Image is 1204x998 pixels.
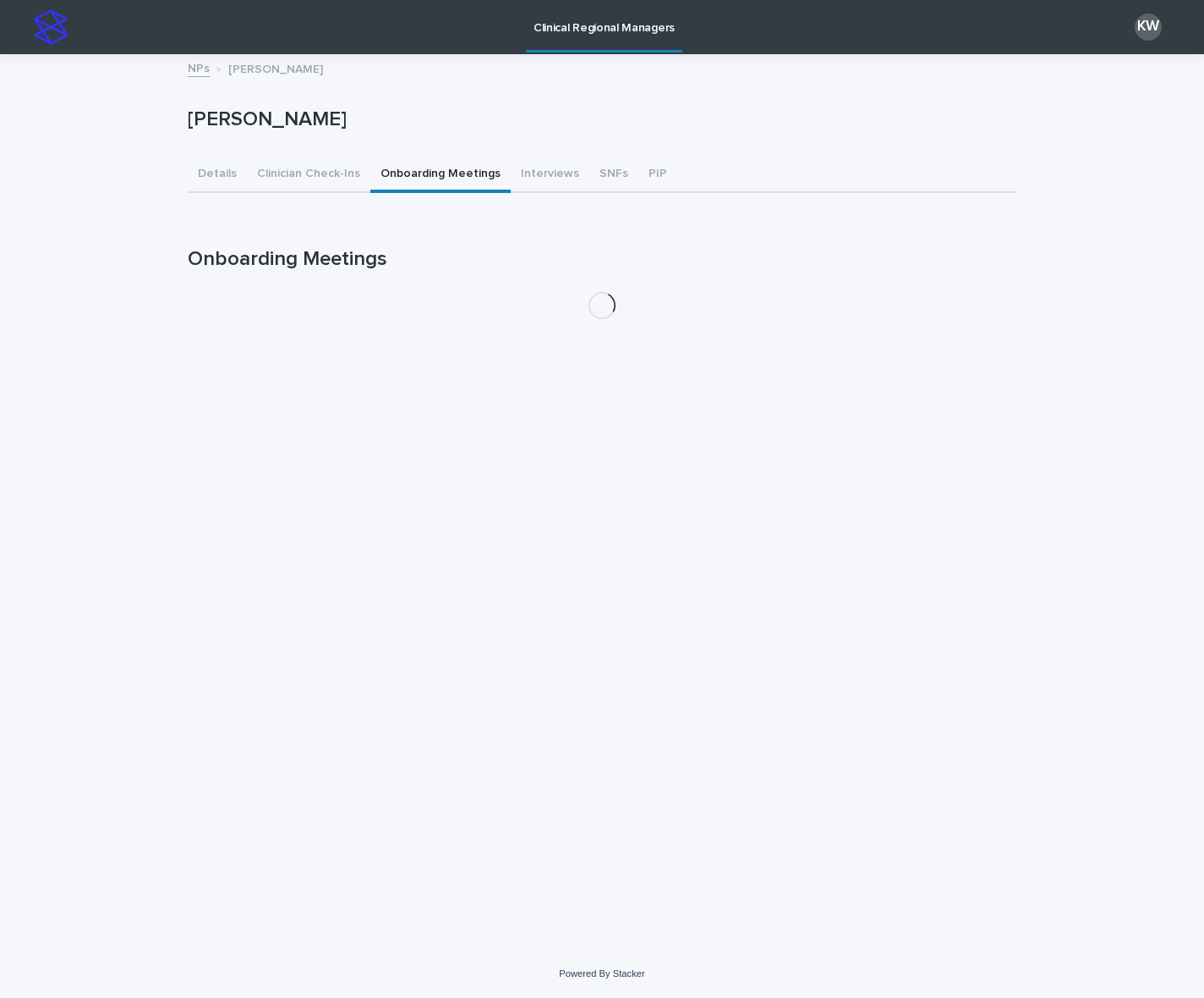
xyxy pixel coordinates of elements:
[511,157,589,193] button: Interviews
[247,157,370,193] button: Clinician Check-Ins
[589,157,638,193] button: SNFs
[638,157,677,193] button: PIP
[188,247,1016,272] h1: Onboarding Meetings
[34,10,68,44] img: stacker-logo-s-only.png
[228,58,323,77] p: [PERSON_NAME]
[188,108,1010,132] p: [PERSON_NAME]
[559,968,644,979] a: Powered By Stacker
[1135,14,1162,41] div: KW
[370,157,511,193] button: Onboarding Meetings
[188,157,247,193] button: Details
[188,58,210,77] a: NPs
